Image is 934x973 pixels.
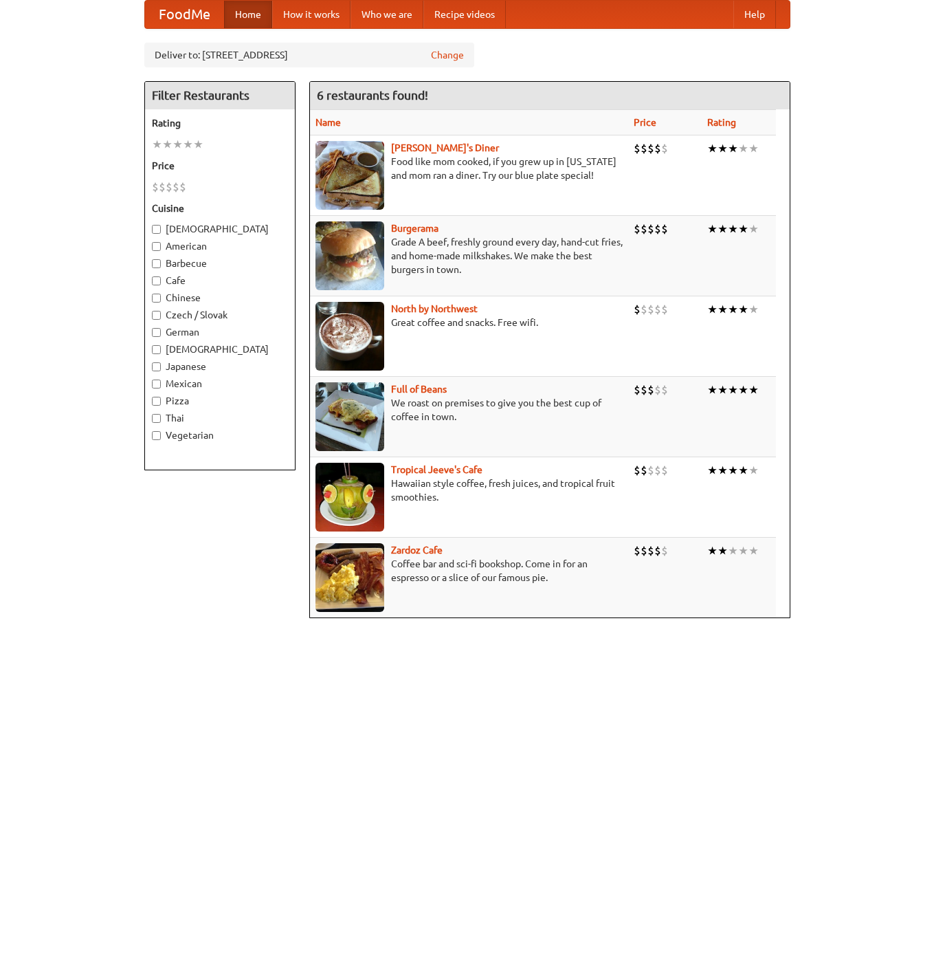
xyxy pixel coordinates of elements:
[661,543,668,558] li: $
[641,543,647,558] li: $
[733,1,776,28] a: Help
[654,141,661,156] li: $
[152,239,288,253] label: American
[738,141,748,156] li: ★
[159,179,166,195] li: $
[647,221,654,237] li: $
[641,141,647,156] li: $
[152,294,161,303] input: Chinese
[634,463,641,478] li: $
[315,543,384,612] img: zardoz.jpg
[661,141,668,156] li: $
[728,302,738,317] li: ★
[707,221,718,237] li: ★
[728,543,738,558] li: ★
[654,302,661,317] li: $
[173,137,183,152] li: ★
[193,137,203,152] li: ★
[152,311,161,320] input: Czech / Slovak
[738,302,748,317] li: ★
[728,221,738,237] li: ★
[738,221,748,237] li: ★
[162,137,173,152] li: ★
[718,302,728,317] li: ★
[166,179,173,195] li: $
[391,545,443,556] a: Zardoz Cafe
[152,394,288,408] label: Pizza
[152,328,161,337] input: German
[152,428,288,442] label: Vegetarian
[152,345,161,354] input: [DEMOGRAPHIC_DATA]
[718,141,728,156] li: ★
[315,221,384,290] img: burgerama.jpg
[152,362,161,371] input: Japanese
[315,141,384,210] img: sallys.jpg
[183,137,193,152] li: ★
[423,1,506,28] a: Recipe videos
[738,463,748,478] li: ★
[748,463,759,478] li: ★
[272,1,351,28] a: How it works
[718,221,728,237] li: ★
[728,382,738,397] li: ★
[654,221,661,237] li: $
[641,221,647,237] li: $
[152,242,161,251] input: American
[647,543,654,558] li: $
[634,543,641,558] li: $
[152,360,288,373] label: Japanese
[152,377,288,391] label: Mexican
[634,221,641,237] li: $
[145,82,295,109] h4: Filter Restaurants
[152,179,159,195] li: $
[179,179,186,195] li: $
[152,159,288,173] h5: Price
[707,302,718,317] li: ★
[634,302,641,317] li: $
[152,116,288,130] h5: Rating
[748,141,759,156] li: ★
[152,411,288,425] label: Thai
[391,142,499,153] a: [PERSON_NAME]'s Diner
[152,414,161,423] input: Thai
[391,303,478,314] a: North by Northwest
[152,308,288,322] label: Czech / Slovak
[634,382,641,397] li: $
[728,141,738,156] li: ★
[315,463,384,532] img: jeeves.jpg
[431,48,464,62] a: Change
[634,117,656,128] a: Price
[641,463,647,478] li: $
[152,397,161,406] input: Pizza
[707,117,736,128] a: Rating
[748,543,759,558] li: ★
[634,141,641,156] li: $
[707,543,718,558] li: ★
[315,382,384,451] img: beans.jpg
[315,557,623,584] p: Coffee bar and sci-fi bookshop. Come in for an espresso or a slice of our famous pie.
[152,274,288,287] label: Cafe
[145,1,224,28] a: FoodMe
[152,276,161,285] input: Cafe
[654,382,661,397] li: $
[152,137,162,152] li: ★
[315,396,623,424] p: We roast on premises to give you the best cup of coffee in town.
[152,342,288,356] label: [DEMOGRAPHIC_DATA]
[748,221,759,237] li: ★
[391,223,438,234] b: Burgerama
[315,316,623,329] p: Great coffee and snacks. Free wifi.
[661,221,668,237] li: $
[661,382,668,397] li: $
[391,384,447,395] a: Full of Beans
[315,477,623,504] p: Hawaiian style coffee, fresh juices, and tropical fruit smoothies.
[718,463,728,478] li: ★
[728,463,738,478] li: ★
[654,543,661,558] li: $
[144,43,474,67] div: Deliver to: [STREET_ADDRESS]
[647,382,654,397] li: $
[661,463,668,478] li: $
[315,117,341,128] a: Name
